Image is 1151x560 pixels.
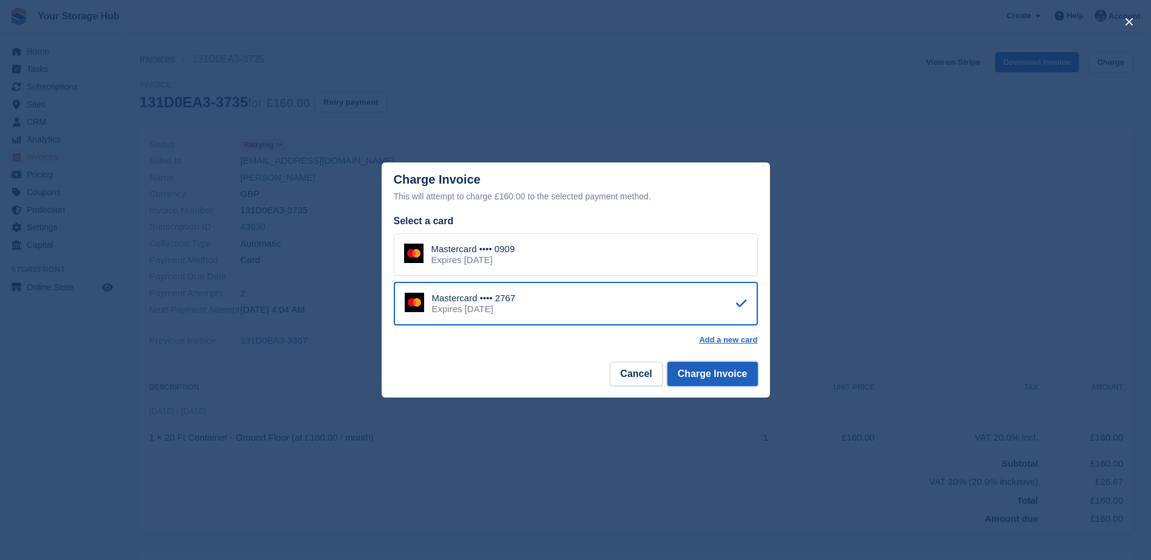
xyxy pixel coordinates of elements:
[394,214,758,228] div: Select a card
[699,335,757,345] a: Add a new card
[431,255,515,265] div: Expires [DATE]
[432,304,516,315] div: Expires [DATE]
[1119,12,1139,32] button: close
[431,244,515,255] div: Mastercard •••• 0909
[405,293,424,312] img: Mastercard Logo
[432,293,516,304] div: Mastercard •••• 2767
[667,362,758,386] button: Charge Invoice
[404,244,424,263] img: Mastercard Logo
[394,173,758,204] div: Charge Invoice
[610,362,662,386] button: Cancel
[394,189,758,204] div: This will attempt to charge £160.00 to the selected payment method.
